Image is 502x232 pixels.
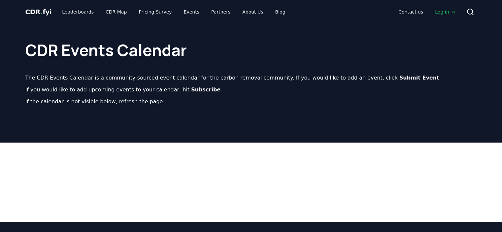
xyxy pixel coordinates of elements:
[25,86,477,94] p: If you would like to add upcoming events to your calendar, hit
[237,6,268,18] a: About Us
[206,6,236,18] a: Partners
[191,86,220,93] b: Subscribe
[25,98,477,106] p: If the calendar is not visible below, refresh the page.
[25,7,52,17] a: CDR.fyi
[393,6,428,18] a: Contact us
[399,75,439,81] b: Submit Event
[25,8,52,16] span: CDR fyi
[57,6,290,18] nav: Main
[133,6,177,18] a: Pricing Survey
[40,8,43,16] span: .
[57,6,99,18] a: Leaderboards
[393,6,461,18] nav: Main
[100,6,132,18] a: CDR Map
[270,6,291,18] a: Blog
[430,6,461,18] a: Log in
[25,74,477,82] p: The CDR Events Calendar is a community-sourced event calendar for the carbon removal community. I...
[435,9,455,15] span: Log in
[25,29,477,58] h1: CDR Events Calendar
[179,6,205,18] a: Events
